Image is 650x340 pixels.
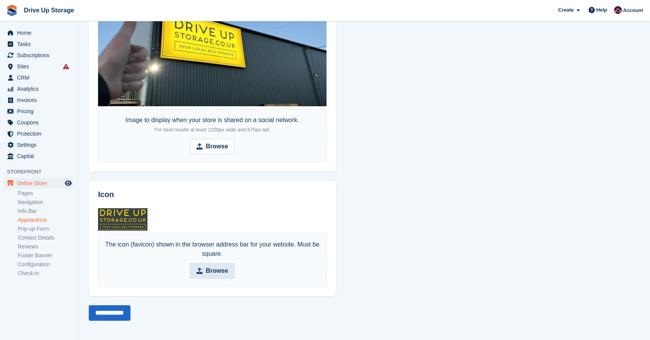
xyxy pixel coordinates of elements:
[18,199,73,206] a: Navigation
[98,190,327,199] h2: Icon
[4,95,73,105] a: menu
[17,83,63,94] span: Analytics
[17,106,63,117] span: Pricing
[17,151,63,161] span: Capital
[6,5,18,16] img: stora-icon-8386f47178a22dfd0bd8f6a31ec36ba5ce8667c1dd55bd0f319d3a0aa187defe.svg
[4,83,73,94] a: menu
[18,190,73,197] a: Pages
[17,50,63,61] span: Subscriptions
[125,116,299,134] div: Image to display when your store is shared on a social network.
[63,63,69,70] i: Smart entry sync failures have occurred
[206,142,228,151] strong: Browse
[18,207,73,215] a: Info Bar
[558,6,574,14] span: Create
[4,178,73,189] a: menu
[190,263,235,279] input: Browse
[4,117,73,128] a: menu
[4,72,73,83] a: menu
[17,39,63,49] span: Tasks
[206,266,228,275] strong: Browse
[4,128,73,139] a: menu
[154,127,270,133] span: For best results at least 1200px wide and 675px tall.
[18,261,73,268] a: Configuration
[4,61,73,72] a: menu
[7,168,77,176] span: Storefront
[21,4,77,17] a: Drive Up Storage
[17,117,63,128] span: Coupons
[17,61,63,72] span: Sites
[4,50,73,61] a: menu
[17,72,63,83] span: CRM
[18,216,73,224] a: Appearance
[4,39,73,49] a: menu
[190,139,235,154] input: Browse
[18,234,73,241] a: Contact Details
[614,6,622,14] img: Will Google Ads
[623,7,643,14] span: Account
[4,27,73,38] a: menu
[596,6,607,14] span: Help
[18,225,73,233] a: Pop-up Form
[17,95,63,105] span: Invoices
[102,240,322,258] div: The icon (favicon) shown in the browser address bar for your website. Must be square.
[18,243,73,250] a: Reviews
[4,139,73,150] a: menu
[64,178,73,188] a: Preview store
[18,270,73,277] a: Check-in
[17,139,63,150] span: Settings
[17,27,63,38] span: Home
[17,178,63,189] span: Online Store
[17,128,63,139] span: Protection
[18,252,73,259] a: Footer Banner
[4,151,73,161] a: menu
[98,208,147,231] img: CleanShot%202024-11-11%20at%2016.31.50@2x.png
[4,106,73,117] a: menu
